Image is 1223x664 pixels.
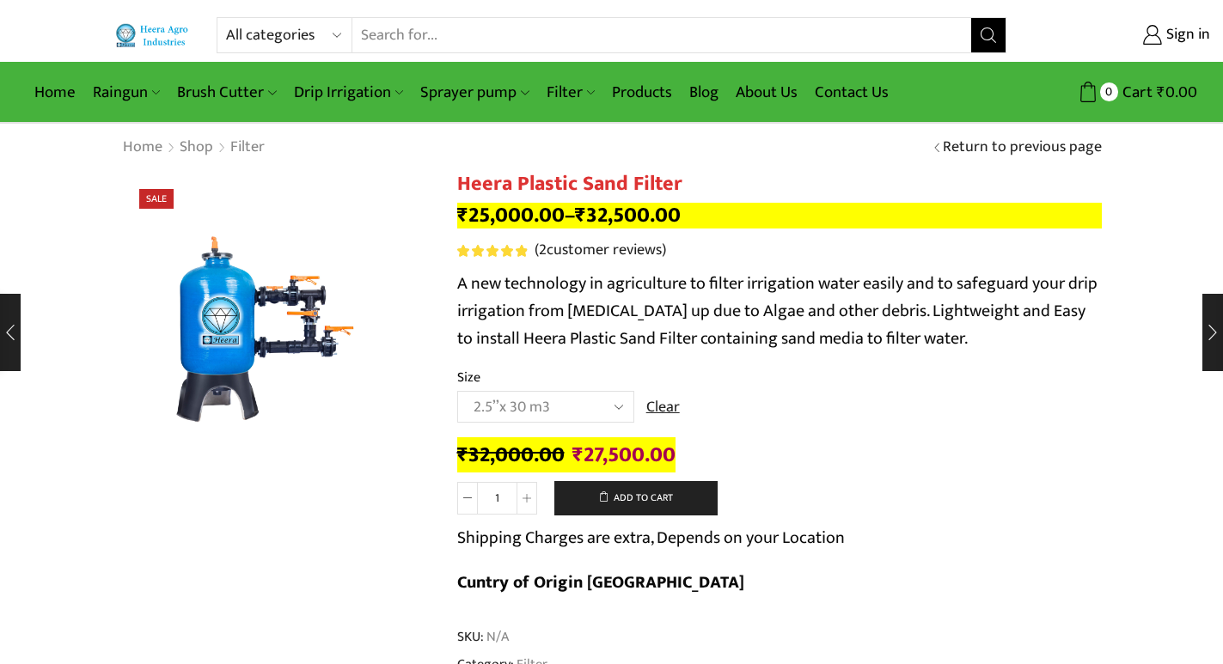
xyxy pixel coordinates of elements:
input: Search for... [352,18,970,52]
bdi: 25,000.00 [457,198,565,233]
h1: Heera Plastic Sand Filter [457,172,1102,197]
p: Shipping Charges are extra, Depends on your Location [457,524,845,551]
a: Return to previous page [943,137,1102,159]
p: A new technology in agriculture to filter irrigation water easily and to safeguard your drip irri... [457,270,1102,352]
span: SKU: [457,627,1102,647]
span: ₹ [572,437,584,472]
input: Product quantity [478,482,517,515]
a: About Us [727,72,806,113]
a: Clear options [646,397,680,419]
a: Filter [229,137,266,159]
a: Filter [538,72,603,113]
nav: Breadcrumb [122,137,266,159]
div: Rated 5.00 out of 5 [457,245,527,257]
a: (2customer reviews) [535,240,666,262]
bdi: 32,000.00 [457,437,565,472]
a: Blog [681,72,727,113]
span: Cart [1118,81,1153,104]
a: Raingun [84,72,168,113]
a: Shop [179,137,214,159]
label: Size [457,368,480,387]
bdi: 32,500.00 [575,198,681,233]
p: – [457,203,1102,228]
a: Home [122,137,163,159]
a: Sprayer pump [412,72,537,113]
bdi: 0.00 [1157,79,1197,106]
span: Rated out of 5 based on customer ratings [457,245,527,257]
a: Drip Irrigation [285,72,412,113]
span: N/A [484,627,509,647]
span: ₹ [457,198,468,233]
button: Search button [971,18,1006,52]
bdi: 27,500.00 [572,437,676,472]
span: Sign in [1162,24,1210,46]
a: Contact Us [806,72,897,113]
span: 2 [457,245,530,257]
span: ₹ [457,437,468,472]
span: ₹ [1157,79,1165,106]
span: ₹ [575,198,586,233]
a: Brush Cutter [168,72,284,113]
a: 0 Cart ₹0.00 [1024,76,1197,108]
span: 0 [1100,82,1118,101]
button: Add to cart [554,481,718,515]
span: 2 [539,237,547,263]
a: Sign in [1032,20,1210,51]
a: Home [26,72,84,113]
span: Sale [139,189,174,209]
a: Products [603,72,681,113]
b: Cuntry of Origin [GEOGRAPHIC_DATA] [457,568,744,597]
